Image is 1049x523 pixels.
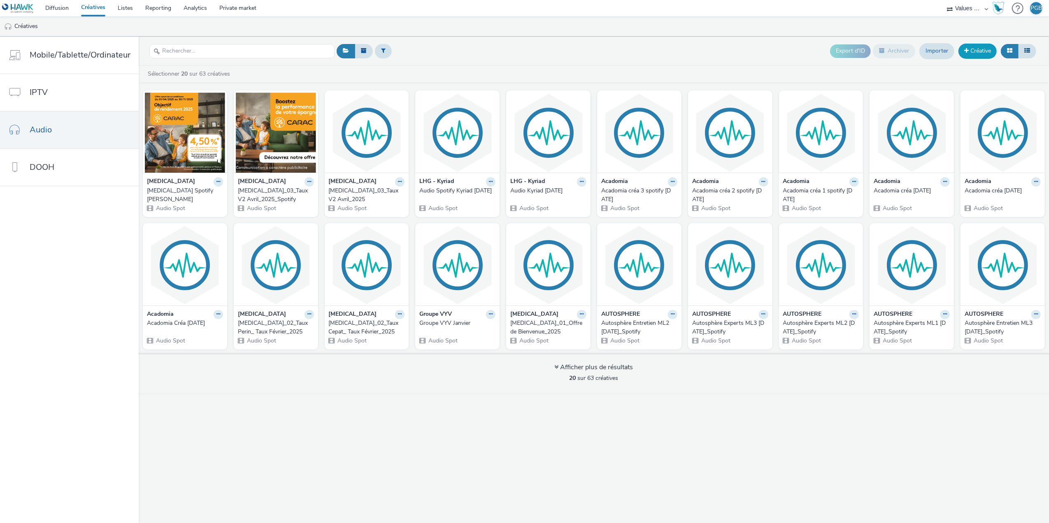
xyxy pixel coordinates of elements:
img: undefined Logo [2,3,34,14]
strong: Acadomia [874,177,900,187]
div: Autosphère Experts ML2 [DATE]_Spotify [783,319,856,336]
div: Autosphère Entretien ML2 [DATE]_Spotify [601,319,674,336]
div: [MEDICAL_DATA]_02_Taux Cepat_ Taux Février_2025 [329,319,402,336]
img: Carac_02_Taux Cepat_ Taux Février_2025 visual [327,225,407,305]
a: Créative [958,44,997,58]
div: Autosphère Experts ML1 [DATE]_Spotify [874,319,947,336]
strong: [MEDICAL_DATA] [147,177,195,187]
span: Audio Spot [428,337,458,345]
button: Liste [1018,44,1036,58]
span: Audio Spot [519,337,549,345]
a: Autosphère Entretien ML2 [DATE]_Spotify [601,319,677,336]
img: Hawk Academy [992,2,1005,15]
strong: AUTOSPHERE [692,310,731,319]
a: [MEDICAL_DATA]_03_Taux V2 Avril_2025 [329,187,405,204]
img: Autosphère Entretien ML2 Oct24_Spotify visual [599,225,679,305]
div: Acadomia créa 1 spotify [DATE] [783,187,856,204]
div: [MEDICAL_DATA]_03_Taux V2 Avril_2025 [329,187,402,204]
img: Carac_01_Offre de Bienvenue_2025 visual [508,225,588,305]
strong: Acadomia [783,177,810,187]
a: Sélectionner sur 63 créatives [147,70,233,78]
span: Audio Spot [700,204,730,212]
img: Acadomia Créa 1 mars 25 visual [145,225,225,305]
img: Autosphère Experts ML1 Oct24_Spotify visual [872,225,952,305]
a: Audio Kyriad [DATE] [510,187,586,195]
strong: AUTOSPHERE [783,310,822,319]
span: IPTV [30,86,48,98]
span: Audio Spot [973,204,1003,212]
img: Audio Spotify Kyriad mars 2025 visual [417,93,498,173]
strong: Acadomia [601,177,628,187]
button: Export d'ID [830,44,871,58]
img: Acadomia créa 2 spotify mars 25 visual [690,93,770,173]
a: Acadomia créa 2 spotify [DATE] [692,187,768,204]
span: Audio Spot [882,337,912,345]
span: Mobile/Tablette/Ordinateur [30,49,130,61]
span: Audio Spot [155,204,185,212]
div: Autosphère Experts ML3 [DATE]_Spotify [692,319,765,336]
strong: 20 [181,70,188,78]
strong: [MEDICAL_DATA] [329,310,377,319]
img: Autosphère Experts ML3 Oct24_Spotify visual [690,225,770,305]
div: Audio Kyriad [DATE] [510,187,583,195]
strong: 20 [570,374,576,382]
span: DOOH [30,161,54,173]
div: Acadomia créa [DATE] [965,187,1037,195]
strong: Acadomia [692,177,719,187]
span: Audio Spot [337,204,367,212]
div: Autosphère Entretien ML3 [DATE]_Spotify [965,319,1037,336]
a: Acadomia créa [DATE] [874,187,950,195]
a: Acadomia créa 1 spotify [DATE] [783,187,859,204]
a: Autosphère Experts ML3 [DATE]_Spotify [692,319,768,336]
img: Carac Spotify Avril Déf visual [145,93,225,173]
strong: AUTOSPHERE [965,310,1003,319]
img: Acadomia créa 3 mars 25 visual [872,93,952,173]
div: Acadomia créa 3 spotify [DATE] [601,187,674,204]
div: Afficher plus de résultats [555,363,633,372]
a: Autosphère Experts ML1 [DATE]_Spotify [874,319,950,336]
div: Audio Spotify Kyriad [DATE] [419,187,492,195]
img: Carac_03_Taux V2 Avril_2025 visual [327,93,407,173]
strong: LHG - Kyriad [419,177,454,187]
span: Audio Spot [246,204,276,212]
a: [MEDICAL_DATA]_02_Taux Perin_ Taux Février_2025 [238,319,314,336]
span: Audio [30,124,52,136]
div: [MEDICAL_DATA] Spotify [PERSON_NAME] [147,187,220,204]
strong: Acadomia [965,177,991,187]
span: Audio Spot [155,337,185,345]
img: Acadomia créa 1 spotify mars 25 visual [781,93,861,173]
a: Autosphère Experts ML2 [DATE]_Spotify [783,319,859,336]
a: Groupe VYV Janvier [419,319,495,327]
img: Groupe VYV Janvier visual [417,225,498,305]
a: Hawk Academy [992,2,1008,15]
img: Carac_02_Taux Perin_ Taux Février_2025 visual [236,225,316,305]
div: Groupe VYV Janvier [419,319,492,327]
strong: AUTOSPHERE [601,310,640,319]
span: Audio Spot [609,204,640,212]
a: Acadomia créa 3 spotify [DATE] [601,187,677,204]
strong: Acadomia [147,310,174,319]
a: Acadomia créa [DATE] [965,187,1041,195]
input: Rechercher... [149,44,335,58]
strong: Groupe VYV [419,310,452,319]
span: Audio Spot [791,337,821,345]
div: [MEDICAL_DATA]_03_Taux V2 Avril_2025_Spotify [238,187,311,204]
button: Grille [1001,44,1019,58]
img: Autosphère Entretien ML3 Oct24_Spotify visual [963,225,1043,305]
img: Carac_03_Taux V2 Avril_2025_Spotify visual [236,93,316,173]
a: Autosphère Entretien ML3 [DATE]_Spotify [965,319,1041,336]
a: Acadomia Créa [DATE] [147,319,223,327]
a: [MEDICAL_DATA]_01_Offre de Bienvenue_2025 [510,319,586,336]
div: Acadomia créa [DATE] [874,187,947,195]
img: Acadomia créa 2 mars 25 visual [963,93,1043,173]
span: sur 63 créatives [570,374,619,382]
a: Importer [919,43,954,59]
span: Audio Spot [519,204,549,212]
div: Acadomia Créa [DATE] [147,319,220,327]
span: Audio Spot [428,204,458,212]
strong: [MEDICAL_DATA] [510,310,558,319]
button: Archiver [873,44,915,58]
a: [MEDICAL_DATA]_03_Taux V2 Avril_2025_Spotify [238,187,314,204]
strong: [MEDICAL_DATA] [238,177,286,187]
img: Acadomia créa 3 spotify mars 25 visual [599,93,679,173]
